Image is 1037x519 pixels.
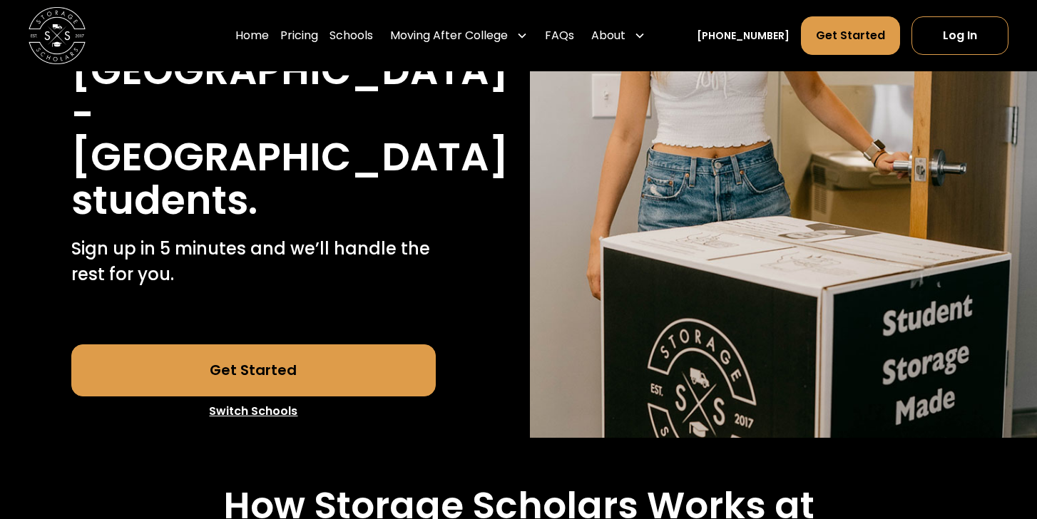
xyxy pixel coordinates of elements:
div: Moving After College [384,16,533,56]
h1: students. [71,179,257,222]
img: Storage Scholars main logo [29,7,86,64]
div: About [586,16,651,56]
h1: [GEOGRAPHIC_DATA] - [GEOGRAPHIC_DATA] [71,49,509,179]
a: Pricing [280,16,318,56]
a: Get Started [801,16,900,55]
a: Schools [330,16,373,56]
a: Home [235,16,269,56]
a: Switch Schools [71,396,436,426]
div: Moving After College [390,27,508,44]
a: FAQs [545,16,574,56]
p: Sign up in 5 minutes and we’ll handle the rest for you. [71,236,436,287]
a: Get Started [71,344,436,396]
div: About [591,27,625,44]
a: [PHONE_NUMBER] [697,29,790,43]
a: Log In [911,16,1008,55]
